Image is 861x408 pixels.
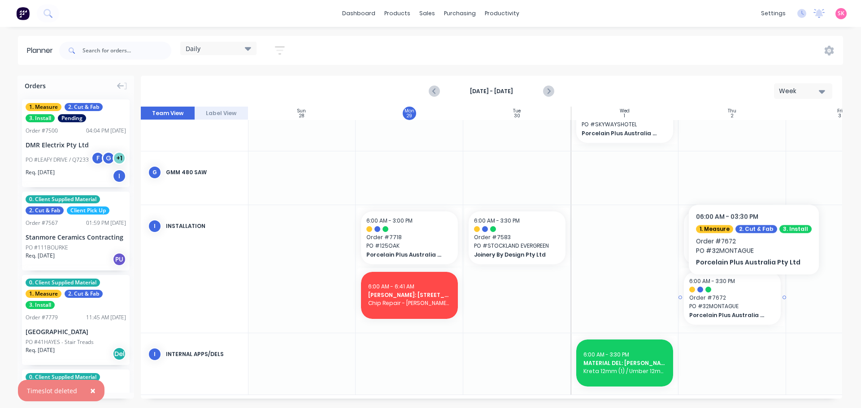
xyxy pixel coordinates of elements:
[26,195,100,203] span: 0. Client Supplied Material
[474,233,560,241] span: Order # 7583
[26,338,94,346] div: PO #41HAYES - Stair Treads
[26,327,126,336] div: [GEOGRAPHIC_DATA]
[689,233,775,241] span: Order # 7519
[838,114,841,118] div: 3
[689,302,775,310] span: PO # 32MONTAGUE
[113,169,126,183] div: I
[83,42,171,60] input: Search for orders...
[474,251,552,259] span: Joinery By Design Pty Ltd
[26,373,100,381] span: 0. Client Supplied Material
[689,311,767,319] span: Porcelain Plus Australia Pty Ltd
[26,140,126,150] div: DMR Electrix Pty Ltd
[407,114,412,118] div: 29
[368,283,414,290] span: 6:00 AM - 6:41 AM
[58,114,86,122] span: Pending
[26,346,55,354] span: Req. [DATE]
[366,251,444,259] span: Porcelain Plus Australia Pty Ltd
[689,294,775,302] span: Order # 7672
[26,290,61,298] span: 1. Measure
[583,351,629,358] span: 6:00 AM - 3:30 PM
[513,108,521,114] div: Tue
[689,277,735,285] span: 6:00 AM - 3:30 PM
[620,108,630,114] div: Wed
[27,45,57,56] div: Planner
[26,127,58,135] div: Order # 7500
[731,114,734,118] div: 2
[65,103,103,111] span: 2. Cut & Fab
[26,206,64,215] span: 2. Cut & Fab
[404,108,414,114] div: Mon
[26,314,58,322] div: Order # 7779
[186,44,200,53] span: Daily
[113,151,126,165] div: + 1
[16,7,30,20] img: Factory
[195,107,248,120] button: Label View
[113,347,126,361] div: Del
[689,251,767,259] span: Cash Sale - [PERSON_NAME]
[728,108,736,114] div: Thu
[480,7,524,20] div: productivity
[166,222,241,230] div: Installation
[166,350,241,358] div: Internal Apps/Dels
[86,314,126,322] div: 11:45 AM [DATE]
[113,253,126,266] div: PU
[838,9,844,17] span: SK
[338,7,380,20] a: dashboard
[779,86,820,96] div: Week
[81,380,104,401] button: Close
[514,114,520,118] div: 30
[67,206,109,215] span: Client Pick Up
[148,166,161,179] div: G
[26,301,55,309] span: 3. Install
[91,151,104,165] div: F
[26,279,100,287] span: 0. Client Supplied Material
[26,244,68,252] div: PO #111BOURKE
[439,7,480,20] div: purchasing
[368,299,451,307] span: Chip Repair - [PERSON_NAME] (homeowner) - 0417 557 570 / Cosi - 0419 591 856
[583,359,666,367] span: MATERIAL DEL: [PERSON_NAME] 7731
[474,217,520,224] span: 6:00 AM - 3:30 PM
[774,83,832,99] button: Week
[148,219,161,233] div: I
[757,7,790,20] div: settings
[26,103,61,111] span: 1. Measure
[368,291,451,299] span: [PERSON_NAME]: [STREET_ADDRESS]
[624,114,625,118] div: 1
[26,232,126,242] div: Stanmore Ceramics Contracting
[380,7,415,20] div: products
[583,367,666,375] span: Kreta 12mm (1) / Umber 12mm (9) / Nacre 12mm (1)
[90,384,96,397] span: ×
[366,233,452,241] span: Order # 7718
[86,127,126,135] div: 04:04 PM [DATE]
[141,107,195,120] button: Team View
[148,348,161,361] div: I
[26,252,55,260] span: Req. [DATE]
[26,168,55,176] span: Req. [DATE]
[102,151,115,165] div: G
[26,219,58,227] div: Order # 7567
[689,217,735,224] span: 6:00 AM - 3:30 PM
[689,242,775,250] span: PO # 16PROUDFOOT - STAGE 2 / M1 11668
[299,114,304,118] div: 28
[166,168,241,176] div: GMM 480 Saw
[366,217,413,224] span: 6:00 AM - 3:00 PM
[837,108,843,114] div: Fri
[27,386,77,395] div: Timeslot deleted
[25,81,46,90] span: Orders
[65,290,103,298] span: 2. Cut & Fab
[297,108,306,114] div: Sun
[86,219,126,227] div: 01:59 PM [DATE]
[474,242,560,250] span: PO # STOCKLAND EVERGREEN
[26,114,55,122] span: 3. Install
[415,7,439,20] div: sales
[26,156,89,164] div: PO #LEAFY DRIVE / Q7233
[447,87,536,95] strong: [DATE] - [DATE]
[366,242,452,250] span: PO # 125OAK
